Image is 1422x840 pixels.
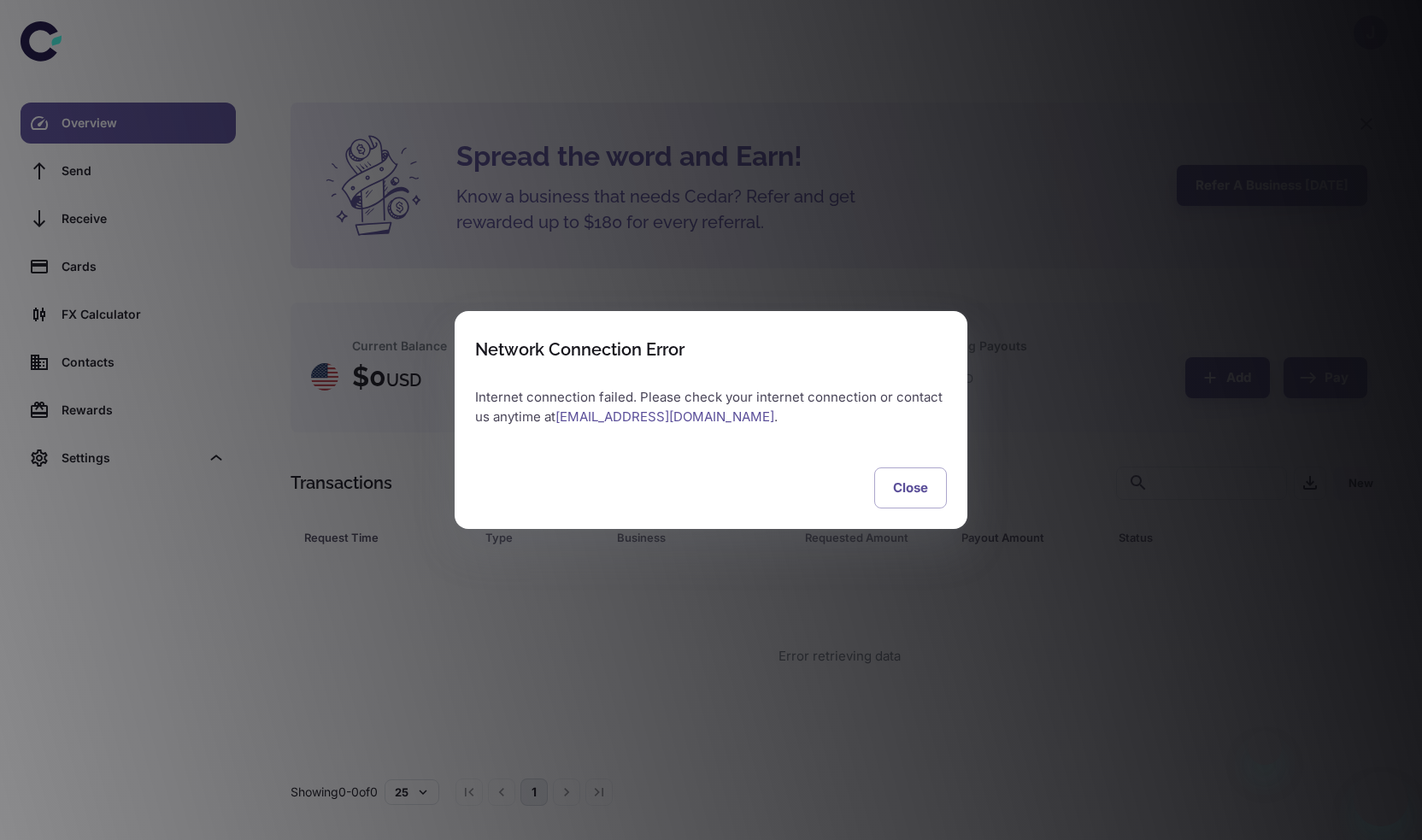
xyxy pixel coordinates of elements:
[1354,772,1408,826] iframe: Button to launch messaging window
[1248,731,1282,765] iframe: Close message
[475,339,685,360] div: Network Connection Error
[475,388,947,426] p: Internet connection failed. Please check your internet connection or contact us anytime at .
[555,408,774,425] a: [EMAIL_ADDRESS][DOMAIN_NAME]
[874,467,947,508] button: Close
